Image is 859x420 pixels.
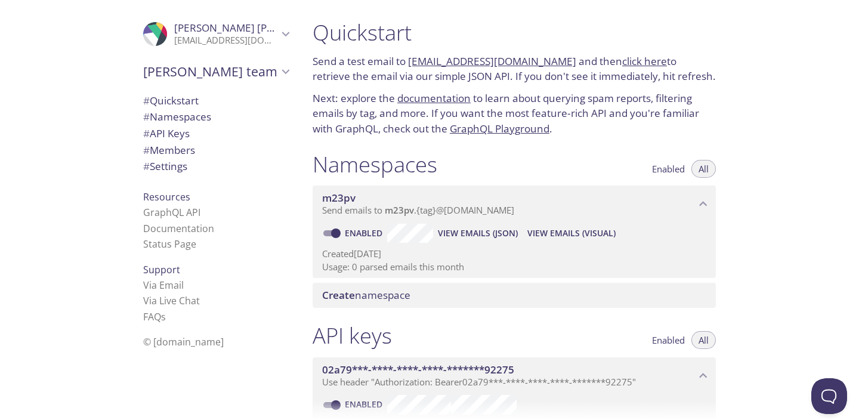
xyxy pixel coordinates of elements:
[134,109,298,125] div: Namespaces
[143,237,196,251] a: Status Page
[322,288,355,302] span: Create
[322,204,514,216] span: Send emails to . {tag} @[DOMAIN_NAME]
[322,261,706,273] p: Usage: 0 parsed emails this month
[143,263,180,276] span: Support
[143,335,224,348] span: © [DOMAIN_NAME]
[143,94,150,107] span: #
[313,283,716,308] div: Create namespace
[143,310,166,323] a: FAQ
[134,14,298,54] div: Yang Yang
[343,227,387,239] a: Enabled
[433,224,523,243] button: View Emails (JSON)
[645,160,692,178] button: Enabled
[134,125,298,142] div: API Keys
[622,54,667,68] a: click here
[143,94,199,107] span: Quickstart
[143,126,150,140] span: #
[143,126,190,140] span: API Keys
[143,159,187,173] span: Settings
[313,54,716,84] p: Send a test email to and then to retrieve the email via our simple JSON API. If you don't see it ...
[143,143,195,157] span: Members
[385,204,414,216] span: m23pv
[397,91,471,105] a: documentation
[313,322,392,349] h1: API keys
[143,159,150,173] span: #
[313,151,437,178] h1: Namespaces
[174,21,338,35] span: [PERSON_NAME] [PERSON_NAME]
[313,19,716,46] h1: Quickstart
[143,110,211,123] span: Namespaces
[143,190,190,203] span: Resources
[143,222,214,235] a: Documentation
[134,158,298,175] div: Team Settings
[691,160,716,178] button: All
[134,92,298,109] div: Quickstart
[134,56,298,87] div: Yang's team
[408,54,576,68] a: [EMAIL_ADDRESS][DOMAIN_NAME]
[322,248,706,260] p: Created [DATE]
[143,294,200,307] a: Via Live Chat
[143,63,278,80] span: [PERSON_NAME] team
[174,35,278,47] p: [EMAIL_ADDRESS][DOMAIN_NAME]
[438,226,518,240] span: View Emails (JSON)
[523,224,620,243] button: View Emails (Visual)
[313,186,716,223] div: m23pv namespace
[322,288,410,302] span: namespace
[811,378,847,414] iframe: Help Scout Beacon - Open
[134,142,298,159] div: Members
[143,110,150,123] span: #
[143,143,150,157] span: #
[645,331,692,349] button: Enabled
[313,91,716,137] p: Next: explore the to learn about querying spam reports, filtering emails by tag, and more. If you...
[450,122,549,135] a: GraphQL Playground
[691,331,716,349] button: All
[343,399,387,410] a: Enabled
[322,191,356,205] span: m23pv
[143,206,200,219] a: GraphQL API
[143,279,184,292] a: Via Email
[161,310,166,323] span: s
[527,226,616,240] span: View Emails (Visual)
